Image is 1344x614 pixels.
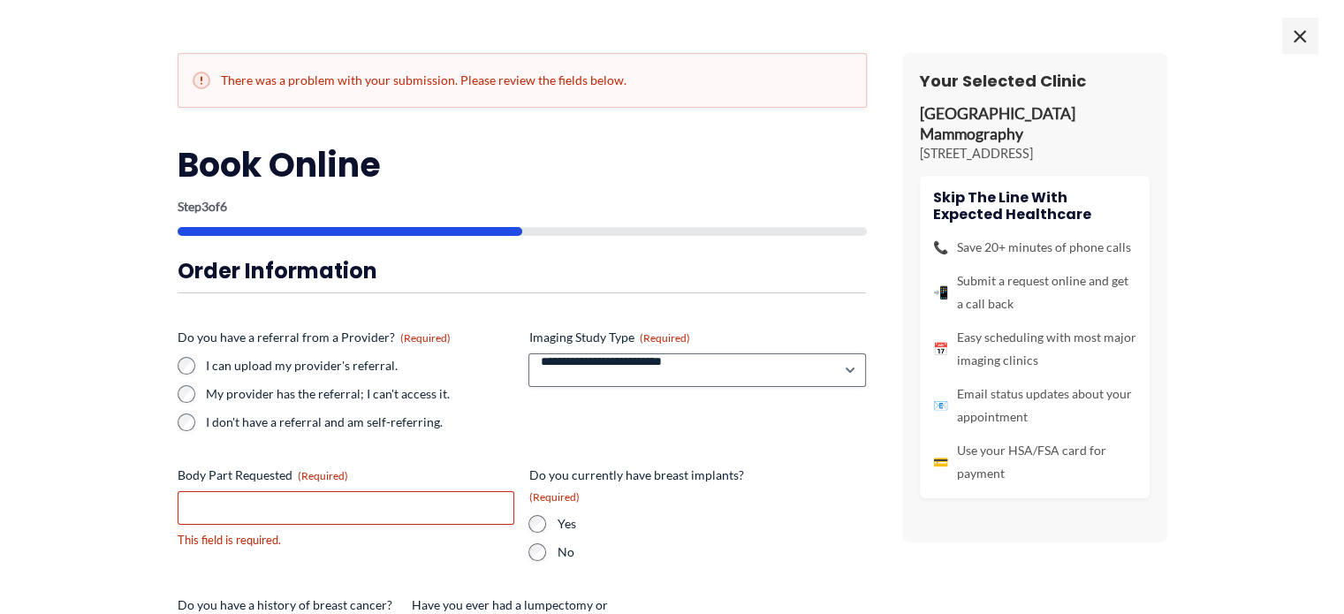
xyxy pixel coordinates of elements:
[933,451,948,474] span: 💳
[920,104,1150,145] p: [GEOGRAPHIC_DATA] Mammography
[933,236,1136,259] li: Save 20+ minutes of phone calls
[206,385,515,403] label: My provider has the referral; I can't access it.
[201,199,209,214] span: 3
[206,357,515,375] label: I can upload my provider's referral.
[178,466,515,484] label: Body Part Requested
[178,532,515,549] div: This field is required.
[528,490,579,504] span: (Required)
[920,71,1150,91] h3: Your Selected Clinic
[933,281,948,304] span: 📲
[193,72,852,89] h2: There was a problem with your submission. Please review the fields below.
[933,189,1136,223] h4: Skip the line with Expected Healthcare
[920,145,1150,163] p: [STREET_ADDRESS]
[220,199,227,214] span: 6
[933,326,1136,372] li: Easy scheduling with most major imaging clinics
[933,439,1136,485] li: Use your HSA/FSA card for payment
[933,394,948,417] span: 📧
[400,331,451,345] span: (Required)
[298,469,348,482] span: (Required)
[206,413,515,431] label: I don't have a referral and am self-referring.
[1282,18,1317,53] span: ×
[178,257,867,284] h3: Order Information
[557,515,748,533] label: Yes
[178,143,867,186] h2: Book Online
[933,269,1136,315] li: Submit a request online and get a call back
[178,329,451,346] legend: Do you have a referral from a Provider?
[933,383,1136,428] li: Email status updates about your appointment
[528,466,748,504] legend: Do you currently have breast implants?
[557,543,748,561] label: No
[178,201,867,213] p: Step of
[528,329,866,346] label: Imaging Study Type
[933,236,948,259] span: 📞
[933,337,948,360] span: 📅
[639,331,689,345] span: (Required)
